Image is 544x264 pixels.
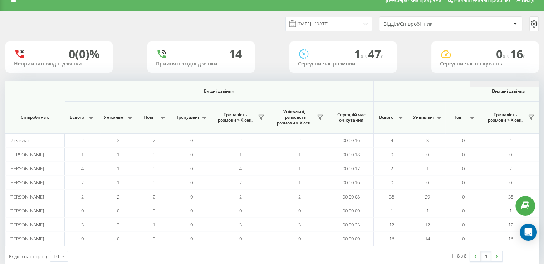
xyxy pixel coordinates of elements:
[426,207,429,214] span: 1
[156,61,246,67] div: Прийняті вхідні дзвінки
[9,165,44,172] span: [PERSON_NAME]
[190,137,193,143] span: 0
[81,137,84,143] span: 2
[153,221,155,228] span: 1
[426,137,429,143] span: 3
[239,179,242,186] span: 2
[523,52,526,60] span: c
[381,52,384,60] span: c
[117,207,119,214] span: 0
[391,137,393,143] span: 4
[190,151,193,158] span: 0
[391,179,393,186] span: 0
[329,232,374,246] td: 00:00:00
[389,235,394,242] span: 16
[9,137,29,143] span: Unknown
[274,109,315,126] span: Унікальні, тривалість розмови > Х сек.
[509,151,512,158] span: 0
[239,207,242,214] span: 0
[239,137,242,143] span: 2
[9,151,44,158] span: [PERSON_NAME]
[81,221,84,228] span: 3
[334,112,368,123] span: Середній час очікування
[298,137,301,143] span: 2
[139,114,157,120] span: Нові
[508,221,513,228] span: 12
[9,207,44,214] span: [PERSON_NAME]
[413,114,434,120] span: Унікальні
[361,52,368,60] span: хв
[81,235,84,242] span: 0
[239,221,242,228] span: 3
[509,137,512,143] span: 4
[485,112,526,123] span: Тривалість розмови > Х сек.
[175,114,199,120] span: Пропущені
[117,194,119,200] span: 2
[508,235,513,242] span: 16
[425,221,430,228] span: 12
[509,207,512,214] span: 1
[9,235,44,242] span: [PERSON_NAME]
[190,221,193,228] span: 0
[462,151,465,158] span: 0
[69,47,100,61] div: 0 (0)%
[298,194,301,200] span: 2
[462,179,465,186] span: 0
[153,137,155,143] span: 2
[190,179,193,186] span: 0
[298,221,301,228] span: 3
[215,112,256,123] span: Тривалість розмови > Х сек.
[81,151,84,158] span: 1
[298,179,301,186] span: 1
[503,52,510,60] span: хв
[508,194,513,200] span: 38
[451,252,466,259] div: 1 - 8 з 8
[298,207,301,214] span: 0
[462,194,465,200] span: 0
[190,235,193,242] span: 0
[510,46,526,62] span: 16
[329,204,374,218] td: 00:00:00
[368,46,384,62] span: 47
[329,162,374,176] td: 00:00:17
[9,221,44,228] span: [PERSON_NAME]
[391,165,393,172] span: 2
[462,137,465,143] span: 0
[298,61,388,67] div: Середній час розмови
[383,21,469,27] div: Відділ/Співробітник
[239,165,242,172] span: 4
[462,165,465,172] span: 0
[440,61,530,67] div: Середній час очікування
[14,61,104,67] div: Неприйняті вхідні дзвінки
[239,151,242,158] span: 1
[153,194,155,200] span: 2
[481,251,491,261] a: 1
[449,114,467,120] span: Нові
[117,235,119,242] span: 0
[153,179,155,186] span: 0
[391,151,393,158] span: 0
[117,165,119,172] span: 1
[153,151,155,158] span: 0
[239,194,242,200] span: 2
[329,190,374,204] td: 00:00:08
[68,114,86,120] span: Всього
[425,235,430,242] span: 14
[354,46,368,62] span: 1
[377,114,395,120] span: Всього
[117,179,119,186] span: 1
[83,88,355,94] span: Вхідні дзвінки
[298,151,301,158] span: 1
[298,165,301,172] span: 1
[11,114,58,120] span: Співробітник
[81,165,84,172] span: 4
[496,46,510,62] span: 0
[104,114,124,120] span: Унікальні
[190,207,193,214] span: 0
[229,47,242,61] div: 14
[329,218,374,232] td: 00:00:25
[117,137,119,143] span: 2
[9,179,44,186] span: [PERSON_NAME]
[329,133,374,147] td: 00:00:16
[389,194,394,200] span: 38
